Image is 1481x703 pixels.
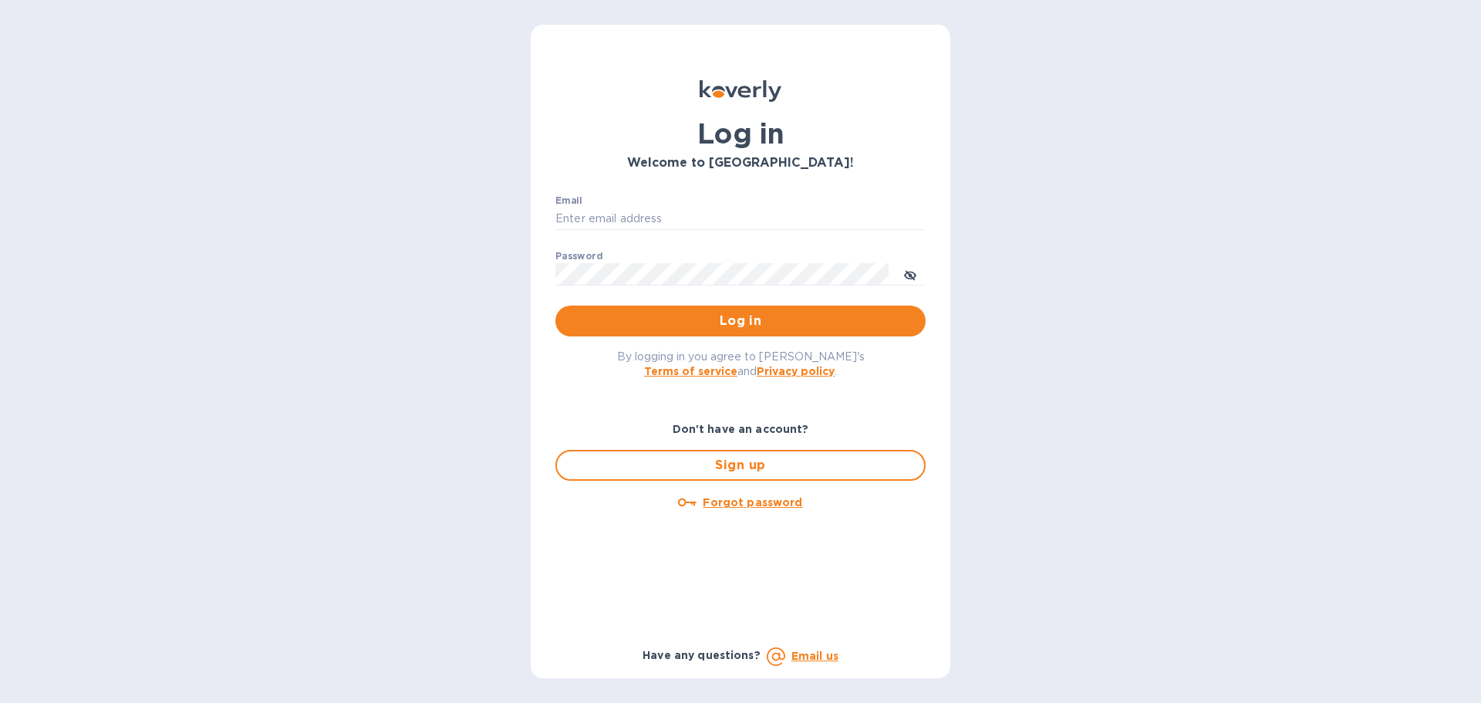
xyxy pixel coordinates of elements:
[555,117,926,150] h1: Log in
[757,365,835,377] a: Privacy policy
[555,450,926,481] button: Sign up
[617,350,865,377] span: By logging in you agree to [PERSON_NAME]'s and .
[673,423,809,435] b: Don't have an account?
[555,306,926,336] button: Log in
[703,496,802,509] u: Forgot password
[555,156,926,171] h3: Welcome to [GEOGRAPHIC_DATA]!
[569,456,912,475] span: Sign up
[791,650,838,662] a: Email us
[555,196,582,205] label: Email
[644,365,737,377] a: Terms of service
[555,208,926,231] input: Enter email address
[555,252,602,261] label: Password
[895,259,926,289] button: toggle password visibility
[643,649,761,661] b: Have any questions?
[700,80,781,102] img: Koverly
[568,312,913,330] span: Log in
